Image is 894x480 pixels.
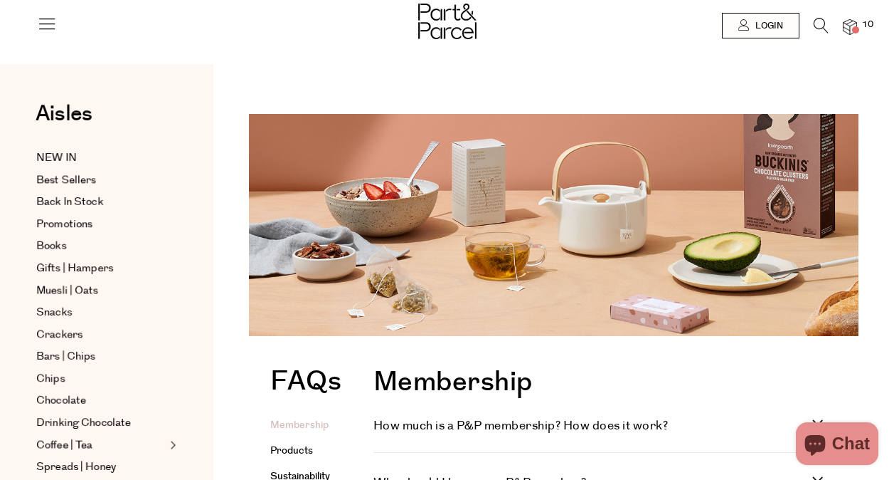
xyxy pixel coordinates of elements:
[270,444,313,458] a: Products
[36,194,103,211] span: Back In Stock
[36,216,92,233] span: Promotions
[270,418,329,432] a: Membership
[36,348,95,365] span: Bars | Chips
[36,348,166,365] a: Bars | Chips
[36,260,166,277] a: Gifts | Hampers
[36,282,98,299] span: Muesli | Oats
[166,437,176,454] button: Expand/Collapse Coffee | Tea
[36,326,166,343] a: Crackers
[36,260,113,277] span: Gifts | Hampers
[36,216,166,233] a: Promotions
[36,459,166,476] a: Spreads | Honey
[36,172,96,189] span: Best Sellers
[249,114,858,336] img: faq-image_1344x_crop_center.png
[36,414,131,432] span: Drinking Chocolate
[36,304,166,321] a: Snacks
[373,417,813,434] h4: How much is a P&P membership? How does it work?
[36,194,166,211] a: Back In Stock
[36,98,92,130] span: Aisles
[843,19,857,34] a: 10
[858,19,877,31] span: 10
[36,150,166,167] a: NEW IN
[36,370,166,387] a: Chips
[36,392,86,409] span: Chocolate
[270,368,341,402] h1: FAQs
[36,370,65,387] span: Chips
[36,172,166,189] a: Best Sellers
[36,282,166,299] a: Muesli | Oats
[36,414,166,432] a: Drinking Chocolate
[36,150,77,167] span: NEW IN
[36,304,72,321] span: Snacks
[722,13,799,38] a: Login
[792,422,883,469] inbox-online-store-chat: Shopify online store chat
[36,238,166,255] a: Books
[418,4,477,39] img: Part&Parcel
[752,20,783,32] span: Login
[36,326,83,343] span: Crackers
[36,459,116,476] span: Spreads | Honey
[36,103,92,139] a: Aisles
[36,437,92,454] span: Coffee | Tea
[36,392,166,409] a: Chocolate
[36,437,166,454] a: Coffee | Tea
[36,238,66,255] span: Books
